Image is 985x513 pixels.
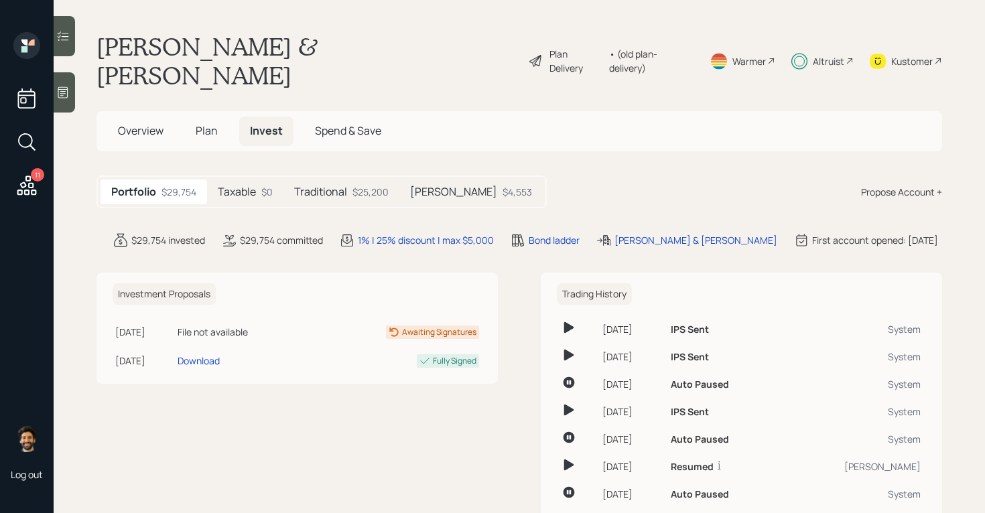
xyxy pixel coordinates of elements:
[315,123,381,138] span: Spend & Save
[529,233,580,247] div: Bond ladder
[118,123,163,138] span: Overview
[602,432,660,446] div: [DATE]
[240,233,323,247] div: $29,754 committed
[609,47,694,75] div: • (old plan-delivery)
[250,123,283,138] span: Invest
[786,377,921,391] div: System
[786,322,921,336] div: System
[178,325,306,339] div: File not available
[433,355,476,367] div: Fully Signed
[13,425,40,452] img: eric-schwartz-headshot.png
[115,354,172,368] div: [DATE]
[352,185,389,199] div: $25,200
[503,185,532,199] div: $4,553
[602,350,660,364] div: [DATE]
[358,233,494,247] div: 1% | 25% discount | max $5,000
[671,324,709,336] h6: IPS Sent
[602,459,660,473] div: [DATE]
[671,407,709,418] h6: IPS Sent
[671,352,709,363] h6: IPS Sent
[218,186,256,198] h5: Taxable
[671,379,729,390] h6: Auto Paused
[602,322,660,336] div: [DATE]
[178,354,220,368] div: Download
[786,432,921,446] div: System
[31,168,44,181] div: 11
[402,326,476,338] div: Awaiting Signatures
[11,468,43,481] div: Log out
[786,350,921,364] div: System
[812,233,938,247] div: First account opened: [DATE]
[786,405,921,419] div: System
[549,47,602,75] div: Plan Delivery
[891,54,933,68] div: Kustomer
[602,377,660,391] div: [DATE]
[294,186,347,198] h5: Traditional
[614,233,777,247] div: [PERSON_NAME] & [PERSON_NAME]
[671,489,729,500] h6: Auto Paused
[196,123,218,138] span: Plan
[261,185,273,199] div: $0
[96,32,517,90] h1: [PERSON_NAME] & [PERSON_NAME]
[602,405,660,419] div: [DATE]
[602,487,660,501] div: [DATE]
[786,487,921,501] div: System
[813,54,844,68] div: Altruist
[131,233,205,247] div: $29,754 invested
[671,434,729,445] h6: Auto Paused
[111,186,156,198] h5: Portfolio
[410,186,497,198] h5: [PERSON_NAME]
[786,459,921,473] div: [PERSON_NAME]
[113,283,216,305] h6: Investment Proposals
[732,54,766,68] div: Warmer
[161,185,196,199] div: $29,754
[671,461,714,473] h6: Resumed
[115,325,172,339] div: [DATE]
[861,185,942,199] div: Propose Account +
[557,283,632,305] h6: Trading History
